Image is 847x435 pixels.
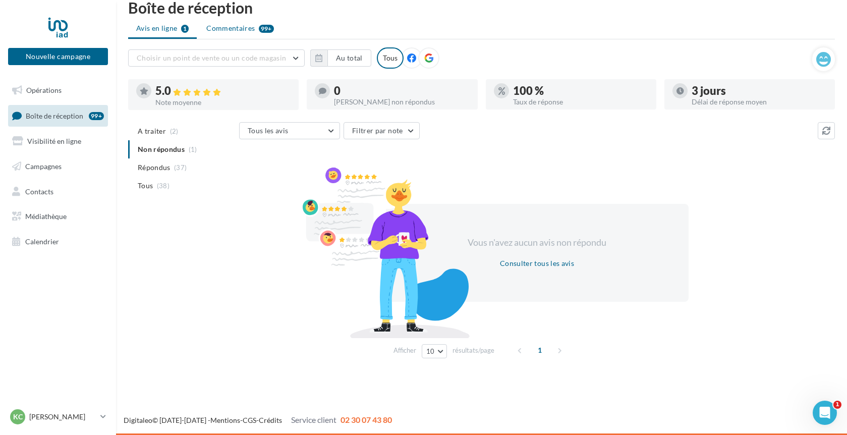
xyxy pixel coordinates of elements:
span: © [DATE]-[DATE] - - - [124,416,392,424]
span: 02 30 07 43 80 [341,415,392,424]
span: KC [13,412,23,422]
div: Taux de réponse [513,98,648,105]
span: (38) [157,182,170,190]
a: Opérations [6,80,110,101]
span: Commentaires [206,23,255,33]
div: 0 [334,85,469,96]
div: Tous [377,47,404,69]
span: (37) [174,164,187,172]
a: Crédits [259,416,282,424]
a: CGS [243,416,256,424]
p: [PERSON_NAME] [29,412,96,422]
div: Délai de réponse moyen [692,98,827,105]
div: 5.0 [155,85,291,97]
a: Médiathèque [6,206,110,227]
span: 1 [833,401,841,409]
div: 99+ [259,25,274,33]
span: Contacts [25,187,53,195]
span: Tous [138,181,153,191]
span: Médiathèque [25,212,67,221]
a: KC [PERSON_NAME] [8,407,108,426]
span: A traiter [138,126,166,136]
div: 99+ [89,112,104,120]
span: Choisir un point de vente ou un code magasin [137,53,286,62]
span: Boîte de réception [26,111,83,120]
span: Calendrier [25,237,59,246]
span: Service client [291,415,336,424]
a: Campagnes [6,156,110,177]
span: (2) [170,127,179,135]
a: Calendrier [6,231,110,252]
span: Visibilité en ligne [27,137,81,145]
div: Note moyenne [155,99,291,106]
iframe: Intercom live chat [813,401,837,425]
a: Visibilité en ligne [6,131,110,152]
button: 10 [422,344,447,358]
button: Au total [327,49,371,67]
button: Consulter tous les avis [496,257,578,269]
button: Filtrer par note [344,122,420,139]
span: Campagnes [25,162,62,171]
a: Boîte de réception99+ [6,105,110,127]
span: Tous les avis [248,126,289,135]
span: Répondus [138,162,171,173]
button: Choisir un point de vente ou un code magasin [128,49,305,67]
span: 10 [426,347,435,355]
button: Au total [310,49,371,67]
span: résultats/page [453,346,494,355]
button: Tous les avis [239,122,340,139]
a: Digitaleo [124,416,152,424]
button: Nouvelle campagne [8,48,108,65]
span: 1 [532,342,548,358]
span: Opérations [26,86,62,94]
div: 3 jours [692,85,827,96]
div: [PERSON_NAME] non répondus [334,98,469,105]
span: Afficher [393,346,416,355]
a: Contacts [6,181,110,202]
a: Mentions [210,416,240,424]
div: Vous n'avez aucun avis non répondu [450,236,624,249]
div: 100 % [513,85,648,96]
